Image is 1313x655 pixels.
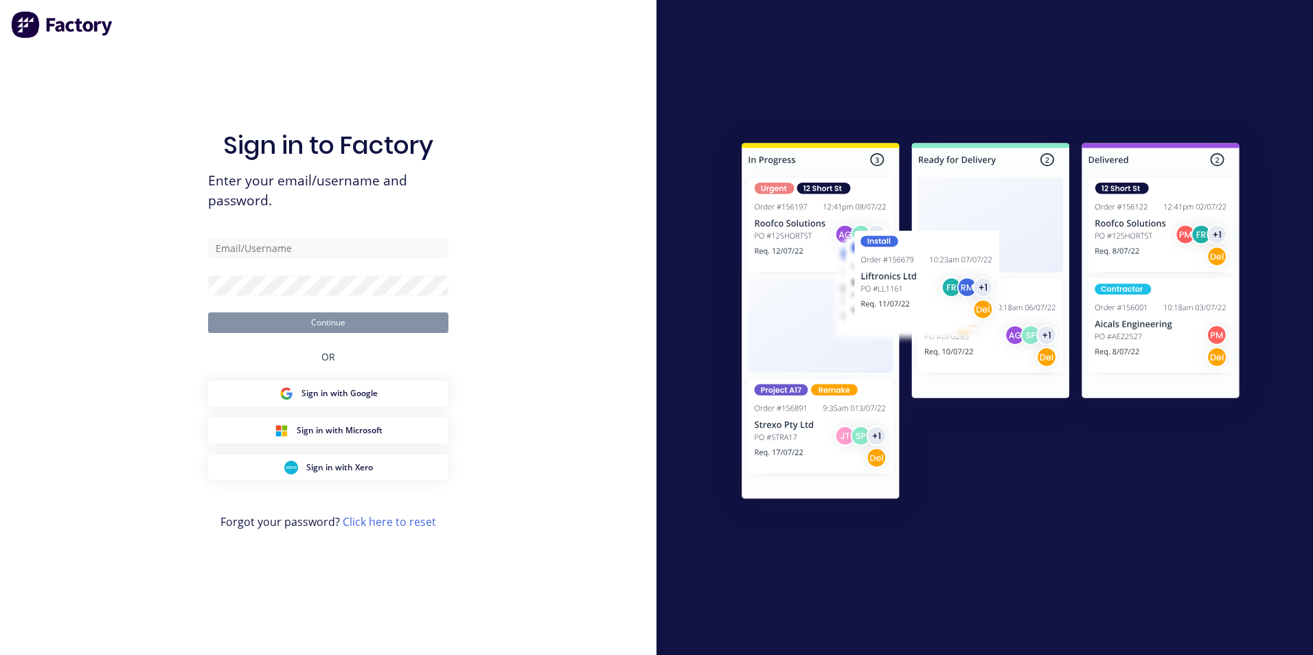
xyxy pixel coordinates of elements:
h1: Sign in to Factory [223,130,433,160]
span: Forgot your password? [220,514,436,530]
button: Xero Sign inSign in with Xero [208,455,448,481]
img: Google Sign in [279,387,293,400]
span: Sign in with Google [301,387,378,400]
input: Email/Username [208,238,448,259]
img: Sign in [711,115,1270,531]
span: Sign in with Xero [306,461,373,474]
span: Enter your email/username and password. [208,171,448,211]
img: Microsoft Sign in [275,424,288,437]
button: Google Sign inSign in with Google [208,380,448,406]
img: Xero Sign in [284,461,298,474]
img: Factory [11,11,114,38]
a: Click here to reset [343,514,436,529]
div: OR [321,333,335,380]
button: Continue [208,312,448,333]
span: Sign in with Microsoft [297,424,383,437]
button: Microsoft Sign inSign in with Microsoft [208,417,448,444]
